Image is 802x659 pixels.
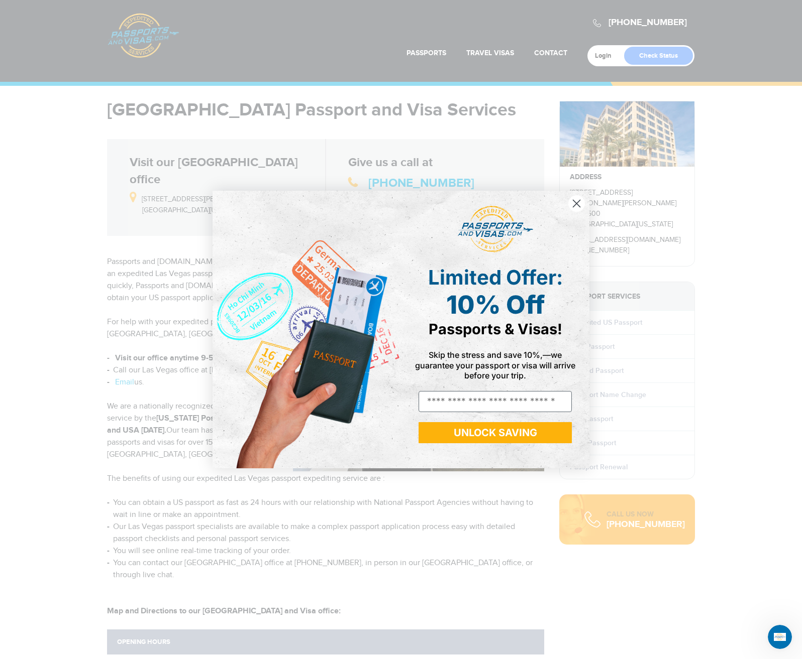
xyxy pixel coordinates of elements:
button: UNLOCK SAVING [419,422,572,443]
button: Close dialog [568,195,585,212]
span: Passports & Visas! [429,320,562,338]
span: Limited Offer: [428,265,563,290]
iframe: Intercom live chat [768,625,792,649]
img: passports and visas [458,206,533,253]
span: 10% Off [446,290,545,320]
img: de9cda0d-0715-46ca-9a25-073762a91ba7.png [213,191,401,468]
span: Skip the stress and save 10%,—we guarantee your passport or visa will arrive before your trip. [415,350,575,380]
